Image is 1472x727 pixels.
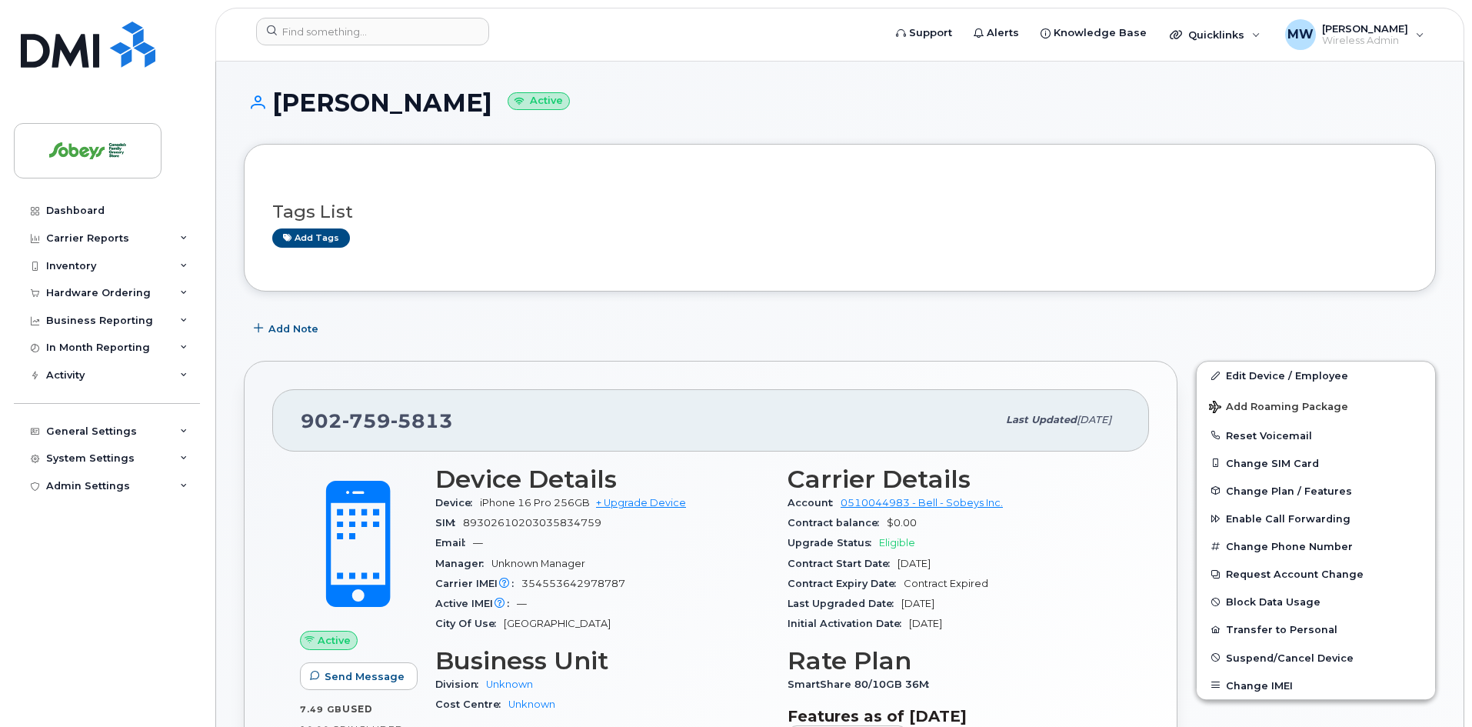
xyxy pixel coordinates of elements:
[887,517,917,529] span: $0.00
[788,598,901,609] span: Last Upgraded Date
[596,497,686,509] a: + Upgrade Device
[508,699,555,710] a: Unknown
[300,704,342,715] span: 7.49 GB
[342,703,373,715] span: used
[435,679,486,690] span: Division
[473,537,483,549] span: —
[244,315,331,342] button: Add Note
[435,598,517,609] span: Active IMEI
[300,662,418,690] button: Send Message
[1197,505,1435,532] button: Enable Call Forwarding
[1197,362,1435,389] a: Edit Device / Employee
[1226,485,1352,496] span: Change Plan / Features
[480,497,590,509] span: iPhone 16 Pro 256GB
[435,618,504,629] span: City Of Use
[391,409,453,432] span: 5813
[788,707,1121,725] h3: Features as of [DATE]
[435,647,769,675] h3: Business Unit
[788,497,841,509] span: Account
[435,465,769,493] h3: Device Details
[1077,414,1111,425] span: [DATE]
[1197,390,1435,422] button: Add Roaming Package
[1209,401,1348,415] span: Add Roaming Package
[435,517,463,529] span: SIM
[788,578,904,589] span: Contract Expiry Date
[504,618,611,629] span: [GEOGRAPHIC_DATA]
[435,558,491,569] span: Manager
[788,647,1121,675] h3: Rate Plan
[788,558,898,569] span: Contract Start Date
[841,497,1003,509] a: 0510044983 - Bell - Sobeys Inc.
[1197,532,1435,560] button: Change Phone Number
[325,669,405,684] span: Send Message
[898,558,931,569] span: [DATE]
[788,679,937,690] span: SmartShare 80/10GB 36M
[486,679,533,690] a: Unknown
[521,578,625,589] span: 354553642978787
[1197,422,1435,449] button: Reset Voicemail
[1226,652,1354,663] span: Suspend/Cancel Device
[788,465,1121,493] h3: Carrier Details
[1197,588,1435,615] button: Block Data Usage
[1006,414,1077,425] span: Last updated
[508,92,570,110] small: Active
[904,578,988,589] span: Contract Expired
[272,202,1407,222] h3: Tags List
[491,558,585,569] span: Unknown Manager
[1197,644,1435,672] button: Suspend/Cancel Device
[244,89,1436,116] h1: [PERSON_NAME]
[342,409,391,432] span: 759
[788,537,879,549] span: Upgrade Status
[788,517,887,529] span: Contract balance
[1197,560,1435,588] button: Request Account Change
[272,228,350,248] a: Add tags
[909,618,942,629] span: [DATE]
[1197,449,1435,477] button: Change SIM Card
[435,699,508,710] span: Cost Centre
[901,598,934,609] span: [DATE]
[435,497,480,509] span: Device
[301,409,453,432] span: 902
[1226,513,1350,525] span: Enable Call Forwarding
[318,633,351,648] span: Active
[1197,615,1435,643] button: Transfer to Personal
[1197,477,1435,505] button: Change Plan / Features
[788,618,909,629] span: Initial Activation Date
[463,517,601,529] span: 89302610203035834759
[268,322,318,336] span: Add Note
[1197,672,1435,699] button: Change IMEI
[517,598,527,609] span: —
[435,537,473,549] span: Email
[879,537,915,549] span: Eligible
[435,578,521,589] span: Carrier IMEI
